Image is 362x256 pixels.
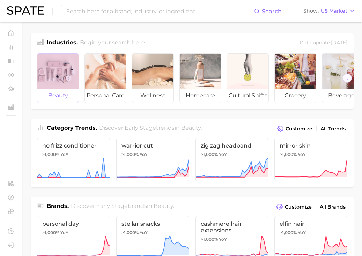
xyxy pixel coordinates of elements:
[47,38,78,48] h1: Industries.
[201,220,263,234] span: cashmere hair extensions
[60,230,68,235] span: YoY
[227,53,269,103] a: cultural shifts
[37,53,79,103] a: beauty
[116,138,189,181] a: warrior cut>1,000% YoY
[195,138,268,181] a: zig zag headband>1,000% YoY
[99,125,202,131] span: Discover Early Stage trends in .
[37,89,79,103] span: beauty
[275,124,314,134] button: Customize
[121,142,184,149] span: warrior cut
[201,236,218,242] span: >1,000%
[321,9,347,13] span: US Market
[7,6,44,15] img: SPATE
[180,89,221,103] span: homecare
[227,89,268,103] span: cultural shifts
[274,138,347,181] a: mirror skin>1,000% YoY
[280,152,297,157] span: >1,000%
[42,152,59,157] span: >1,000%
[60,152,68,157] span: YoY
[47,125,97,131] span: Category Trends .
[140,152,148,157] span: YoY
[121,220,184,227] span: stellar snacks
[179,53,221,103] a: homecare
[140,230,148,235] span: YoY
[280,142,342,149] span: mirror skin
[285,204,312,210] span: Customize
[201,142,263,149] span: zig zag headband
[132,89,173,103] span: wellness
[6,240,16,250] a: Log out. Currently logged in as Brennan McVicar with e-mail brennan@spate.nyc.
[42,142,105,149] span: no frizz conditioner
[300,38,347,48] div: Data update: [DATE]
[219,152,227,157] span: YoY
[319,124,347,134] a: All Trends
[132,53,174,103] a: wellness
[85,89,126,103] span: personal care
[303,9,319,13] span: Show
[219,236,227,242] span: YoY
[42,220,105,227] span: personal day
[154,203,173,209] span: beauty
[262,8,282,15] span: Search
[318,202,347,212] a: All Brands
[320,204,346,210] span: All Brands
[80,38,146,48] h2: Begin your search here.
[275,202,313,212] button: Customize
[84,53,126,103] a: personal care
[286,126,312,132] span: Customize
[274,53,316,103] a: grocery
[71,203,174,209] span: Discover Early Stage brands in .
[320,126,346,132] span: All Trends
[181,125,201,131] span: beauty
[47,203,69,209] span: Brands .
[121,230,139,235] span: >1,000%
[121,152,139,157] span: >1,000%
[280,220,342,227] span: elfin hair
[343,74,352,83] button: Scroll Right
[298,152,306,157] span: YoY
[280,230,297,235] span: >1,000%
[302,7,357,16] button: ShowUS Market
[66,5,254,17] input: Search here for a brand, industry, or ingredient
[42,230,59,235] span: >1,000%
[275,89,316,103] span: grocery
[201,152,218,157] span: >1,000%
[37,138,110,181] a: no frizz conditioner>1,000% YoY
[298,230,306,235] span: YoY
